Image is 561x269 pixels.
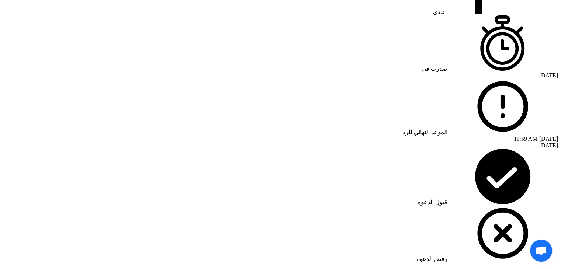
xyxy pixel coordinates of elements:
[3,72,558,79] div: [DATE]
[3,15,558,72] div: صدرت في
[3,79,558,136] div: الموعد النهائي للرد
[3,136,558,149] div: [DATE] 11:59 AM
[417,149,558,206] div: قبول الدعوه
[3,142,558,149] div: [DATE]
[530,240,552,262] a: Open chat
[433,9,446,15] span: عادي
[417,206,558,262] div: رفض الدعوة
